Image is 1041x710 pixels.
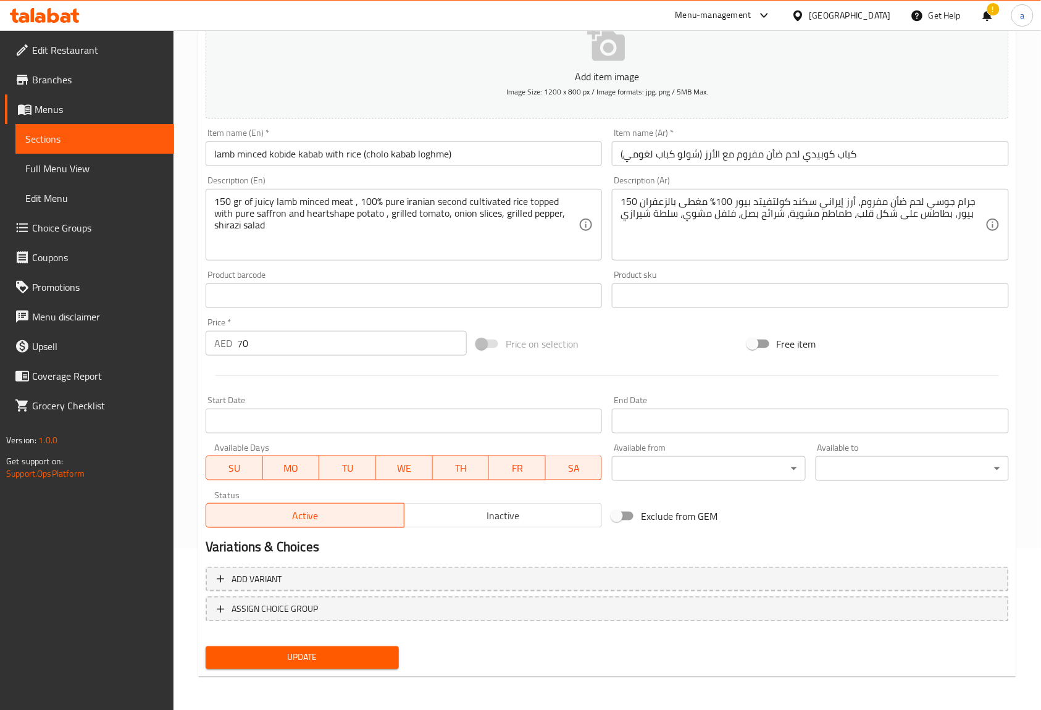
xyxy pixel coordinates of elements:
span: Full Menu View [25,161,164,176]
span: Image Size: 1200 x 800 px / Image formats: jpg, png / 5MB Max. [506,85,708,99]
span: 1.0.0 [38,432,57,448]
input: Please enter product sku [612,283,1008,308]
button: TU [319,456,376,480]
span: WE [381,459,428,477]
span: Free item [777,336,816,351]
button: TH [433,456,490,480]
a: Menus [5,94,174,124]
div: ​ [816,456,1009,481]
span: Branches [32,72,164,87]
span: Exclude from GEM [641,509,717,524]
span: Inactive [409,507,598,525]
a: Edit Menu [15,183,174,213]
a: Menu disclaimer [5,302,174,332]
a: Coupons [5,243,174,272]
span: Edit Menu [25,191,164,206]
button: FR [489,456,546,480]
span: SA [551,459,598,477]
div: ​ [612,456,805,481]
textarea: 150 جرام جوسي لحم ضأن مفروم، أرز إيراني سكند كولتفيتد بيور 100% مغطى بالزعفران بيور، بطاطس على شك... [621,196,985,254]
span: Menus [35,102,164,117]
a: Sections [15,124,174,154]
a: Edit Restaurant [5,35,174,65]
button: SU [206,456,263,480]
span: a [1020,9,1024,22]
span: MO [268,459,315,477]
a: Support.OpsPlatform [6,466,85,482]
a: Grocery Checklist [5,391,174,420]
div: Menu-management [675,8,751,23]
span: FR [494,459,541,477]
a: Coverage Report [5,361,174,391]
span: Edit Restaurant [32,43,164,57]
input: Enter name Ar [612,141,1008,166]
button: Update [206,646,399,669]
span: Update [215,650,389,666]
textarea: 150 gr of juicy lamb minced meat , 100% pure iranian second cultivated rice topped with pure saff... [214,196,579,254]
input: Please enter product barcode [206,283,602,308]
p: Add item image [225,69,990,84]
input: Enter name En [206,141,602,166]
span: Upsell [32,339,164,354]
span: Add variant [232,572,282,587]
button: Inactive [404,503,603,528]
span: Price on selection [506,336,579,351]
span: Grocery Checklist [32,398,164,413]
span: ASSIGN CHOICE GROUP [232,601,318,617]
a: Branches [5,65,174,94]
a: Full Menu View [15,154,174,183]
input: Please enter price [237,331,467,356]
button: Add item imageImage Size: 1200 x 800 px / Image formats: jpg, png / 5MB Max. [206,6,1009,119]
span: Version: [6,432,36,448]
span: TH [438,459,485,477]
span: Active [211,507,399,525]
span: Choice Groups [32,220,164,235]
span: Menu disclaimer [32,309,164,324]
span: Promotions [32,280,164,294]
a: Choice Groups [5,213,174,243]
a: Upsell [5,332,174,361]
span: Get support on: [6,453,63,469]
span: Coupons [32,250,164,265]
a: Promotions [5,272,174,302]
button: MO [263,456,320,480]
button: Add variant [206,567,1009,592]
span: Coverage Report [32,369,164,383]
div: [GEOGRAPHIC_DATA] [809,9,891,22]
span: SU [211,459,258,477]
button: SA [546,456,603,480]
button: ASSIGN CHOICE GROUP [206,596,1009,622]
span: Sections [25,132,164,146]
h2: Variations & Choices [206,538,1009,556]
button: WE [376,456,433,480]
button: Active [206,503,404,528]
span: TU [324,459,371,477]
p: AED [214,336,232,351]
